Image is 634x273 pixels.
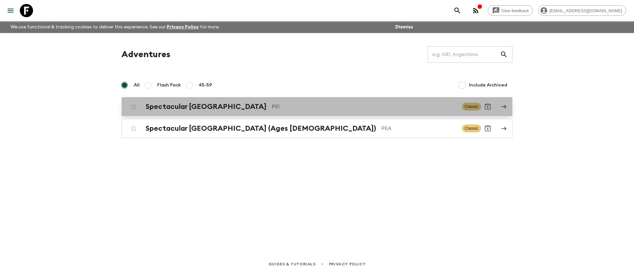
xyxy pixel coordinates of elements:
span: Flash Pack [157,82,181,88]
p: PE1 [272,103,457,111]
p: We use functional & tracking cookies to deliver this experience. See our for more. [8,21,222,33]
div: [EMAIL_ADDRESS][DOMAIN_NAME] [538,5,626,16]
a: Guides & Tutorials [268,260,316,268]
span: Classic [462,124,481,132]
a: Privacy Policy [329,260,366,268]
button: Dismiss [394,22,415,32]
h2: Spectacular [GEOGRAPHIC_DATA] (Ages [DEMOGRAPHIC_DATA]) [146,124,376,133]
a: Privacy Policy [167,25,199,29]
h2: Spectacular [GEOGRAPHIC_DATA] [146,102,266,111]
p: PEA [381,124,457,132]
button: menu [4,4,17,17]
a: Spectacular [GEOGRAPHIC_DATA] (Ages [DEMOGRAPHIC_DATA])PEAClassicArchive [122,119,512,138]
span: Give feedback [498,8,533,13]
span: [EMAIL_ADDRESS][DOMAIN_NAME] [546,8,626,13]
span: Include Archived [469,82,507,88]
button: Archive [481,100,494,113]
span: All [134,82,140,88]
input: e.g. AR1, Argentina [428,45,500,64]
a: Give feedback [488,5,533,16]
h1: Adventures [122,48,170,61]
button: search adventures [451,4,464,17]
span: 45-59 [198,82,212,88]
span: Classic [462,103,481,111]
button: Archive [481,122,494,135]
a: Spectacular [GEOGRAPHIC_DATA]PE1ClassicArchive [122,97,512,116]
